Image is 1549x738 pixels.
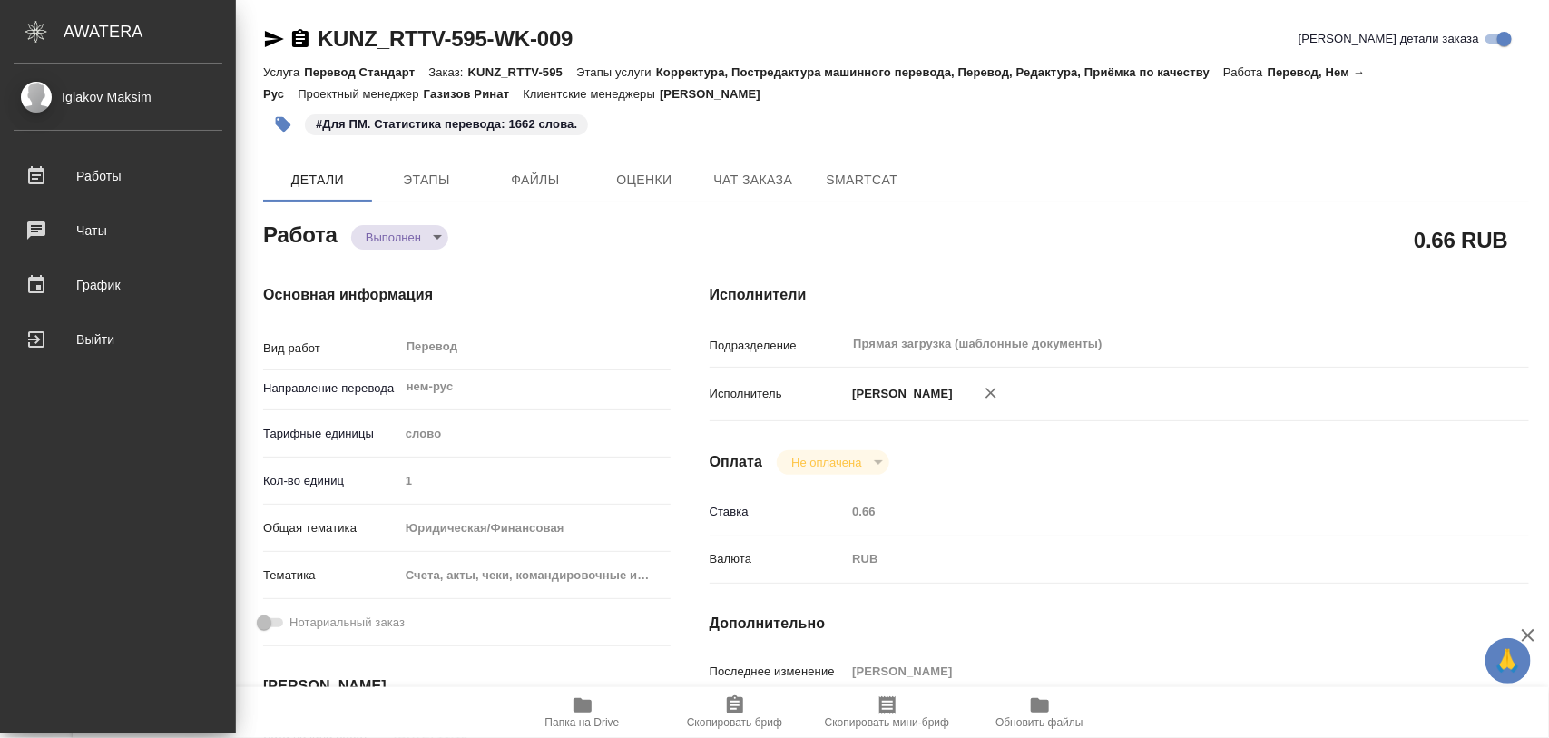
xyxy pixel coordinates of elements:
h4: Оплата [710,451,763,473]
span: Оценки [601,169,688,192]
span: Для ПМ. Статистика перевода: 1662 слова. [303,115,590,131]
div: Юридическая/Финансовая [399,513,672,544]
span: SmartCat [819,169,906,192]
p: Заказ: [428,65,467,79]
span: 🙏 [1493,642,1524,680]
h4: Дополнительно [710,613,1529,635]
p: Проектный менеджер [298,87,423,101]
button: Папка на Drive [506,687,659,738]
div: AWATERA [64,14,236,50]
button: Не оплачена [786,455,867,470]
p: Работа [1223,65,1268,79]
span: [PERSON_NAME] детали заказа [1299,30,1479,48]
a: Выйти [5,317,231,362]
a: Чаты [5,208,231,253]
div: RUB [846,544,1460,575]
div: слово [399,418,672,449]
button: Скопировать мини-бриф [811,687,964,738]
p: [PERSON_NAME] [846,385,953,403]
p: Исполнитель [710,385,847,403]
div: Iglakov Maksim [14,87,222,107]
span: Папка на Drive [545,716,620,729]
div: Чаты [14,217,222,244]
p: Корректура, Постредактура машинного перевода, Перевод, Редактура, Приёмка по качеству [656,65,1223,79]
p: Клиентские менеджеры [523,87,660,101]
a: Работы [5,153,231,199]
button: Удалить исполнителя [971,373,1011,413]
p: Подразделение [710,337,847,355]
p: Вид работ [263,339,399,358]
button: Обновить файлы [964,687,1116,738]
button: Добавить тэг [263,104,303,144]
button: Выполнен [360,230,426,245]
p: Ставка [710,503,847,521]
p: Перевод Стандарт [304,65,428,79]
p: Тарифные единицы [263,425,399,443]
span: Нотариальный заказ [289,614,405,632]
p: Направление перевода [263,379,399,398]
p: Услуга [263,65,304,79]
button: Скопировать ссылку для ЯМессенджера [263,28,285,50]
div: Работы [14,162,222,190]
span: Файлы [492,169,579,192]
span: Детали [274,169,361,192]
h4: [PERSON_NAME] [263,675,637,697]
h4: Основная информация [263,284,637,306]
div: График [14,271,222,299]
div: Счета, акты, чеки, командировочные и таможенные документы [399,560,672,591]
a: График [5,262,231,308]
div: Выполнен [351,225,448,250]
span: Чат заказа [710,169,797,192]
h4: Исполнители [710,284,1529,306]
p: Общая тематика [263,519,399,537]
p: KUNZ_RTTV-595 [468,65,576,79]
div: Выполнен [777,450,888,475]
p: Тематика [263,566,399,585]
input: Пустое поле [399,467,672,494]
p: Последнее изменение [710,663,847,681]
button: Скопировать ссылку [289,28,311,50]
div: Выйти [14,326,222,353]
button: 🙏 [1485,638,1531,684]
span: Этапы [383,169,470,192]
input: Пустое поле [846,658,1460,684]
span: Скопировать мини-бриф [825,716,949,729]
a: KUNZ_RTTV-595-WK-009 [318,26,573,51]
button: Скопировать бриф [659,687,811,738]
h2: 0.66 RUB [1414,224,1508,255]
p: [PERSON_NAME] [660,87,774,101]
h2: Работа [263,217,338,250]
span: Обновить файлы [995,716,1083,729]
p: #Для ПМ. Статистика перевода: 1662 слова. [316,115,577,133]
p: Валюта [710,550,847,568]
input: Пустое поле [846,498,1460,525]
p: Газизов Ринат [424,87,524,101]
span: Скопировать бриф [687,716,782,729]
p: Этапы услуги [576,65,656,79]
p: Кол-во единиц [263,472,399,490]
